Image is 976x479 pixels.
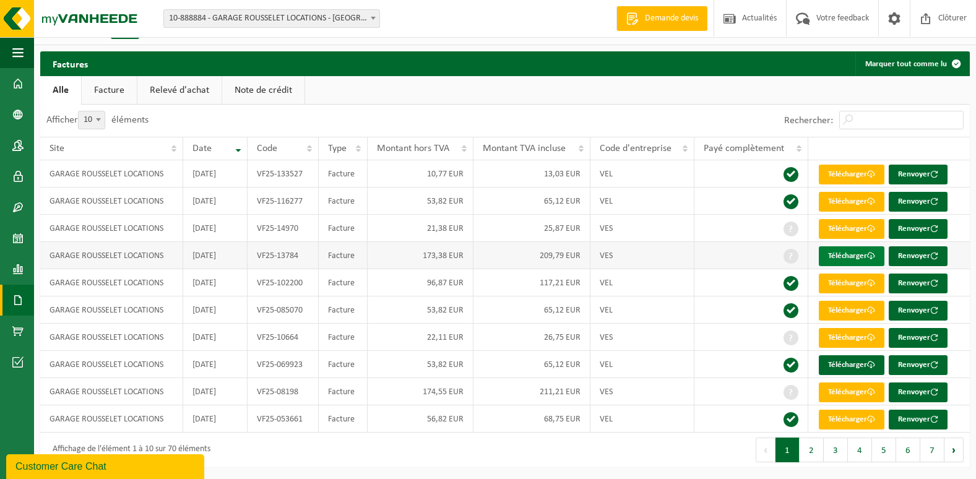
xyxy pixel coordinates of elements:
[248,324,319,351] td: VF25-10664
[483,144,566,153] span: Montant TVA incluse
[368,405,473,433] td: 56,82 EUR
[40,296,183,324] td: GARAGE ROUSSELET LOCATIONS
[40,76,81,105] a: Alle
[642,12,701,25] span: Demande devis
[800,438,824,462] button: 2
[319,351,368,378] td: Facture
[590,269,695,296] td: VEL
[704,144,784,153] span: Payé complètement
[819,382,884,402] a: Télécharger
[319,296,368,324] td: Facture
[368,296,473,324] td: 53,82 EUR
[819,192,884,212] a: Télécharger
[222,76,304,105] a: Note de crédit
[40,188,183,215] td: GARAGE ROUSSELET LOCATIONS
[872,438,896,462] button: 5
[40,51,100,76] h2: Factures
[775,438,800,462] button: 1
[46,439,210,461] div: Affichage de l'élément 1 à 10 sur 70 éléments
[183,405,248,433] td: [DATE]
[248,405,319,433] td: VF25-053661
[192,144,212,153] span: Date
[328,144,347,153] span: Type
[473,405,590,433] td: 68,75 EUR
[46,115,149,125] label: Afficher éléments
[183,215,248,242] td: [DATE]
[319,269,368,296] td: Facture
[819,246,884,266] a: Télécharger
[368,242,473,269] td: 173,38 EUR
[616,6,707,31] a: Demande devis
[183,242,248,269] td: [DATE]
[473,378,590,405] td: 211,21 EUR
[889,355,948,375] button: Renvoyer
[889,165,948,184] button: Renvoyer
[40,378,183,405] td: GARAGE ROUSSELET LOCATIONS
[590,296,695,324] td: VEL
[819,274,884,293] a: Télécharger
[257,144,277,153] span: Code
[248,242,319,269] td: VF25-13784
[248,160,319,188] td: VF25-133527
[473,324,590,351] td: 26,75 EUR
[248,351,319,378] td: VF25-069923
[590,215,695,242] td: VES
[819,410,884,429] a: Télécharger
[889,410,948,429] button: Renvoyer
[473,160,590,188] td: 13,03 EUR
[40,160,183,188] td: GARAGE ROUSSELET LOCATIONS
[368,188,473,215] td: 53,82 EUR
[590,242,695,269] td: VES
[889,192,948,212] button: Renvoyer
[78,111,105,129] span: 10
[248,188,319,215] td: VF25-116277
[368,160,473,188] td: 10,77 EUR
[590,378,695,405] td: VES
[889,219,948,239] button: Renvoyer
[889,382,948,402] button: Renvoyer
[183,296,248,324] td: [DATE]
[819,328,884,348] a: Télécharger
[889,301,948,321] button: Renvoyer
[473,269,590,296] td: 117,21 EUR
[944,438,964,462] button: Next
[889,274,948,293] button: Renvoyer
[590,188,695,215] td: VEL
[40,405,183,433] td: GARAGE ROUSSELET LOCATIONS
[784,116,833,126] label: Rechercher:
[473,351,590,378] td: 65,12 EUR
[368,269,473,296] td: 96,87 EUR
[590,324,695,351] td: VES
[319,324,368,351] td: Facture
[473,188,590,215] td: 65,12 EUR
[319,215,368,242] td: Facture
[183,324,248,351] td: [DATE]
[819,165,884,184] a: Télécharger
[183,351,248,378] td: [DATE]
[40,242,183,269] td: GARAGE ROUSSELET LOCATIONS
[248,215,319,242] td: VF25-14970
[590,160,695,188] td: VEL
[40,351,183,378] td: GARAGE ROUSSELET LOCATIONS
[40,269,183,296] td: GARAGE ROUSSELET LOCATIONS
[183,160,248,188] td: [DATE]
[819,355,884,375] a: Télécharger
[164,10,379,27] span: 10-888884 - GARAGE ROUSSELET LOCATIONS - SENZEILLE
[855,51,969,76] button: Marquer tout comme lu
[889,328,948,348] button: Renvoyer
[920,438,944,462] button: 7
[163,9,380,28] span: 10-888884 - GARAGE ROUSSELET LOCATIONS - SENZEILLE
[248,378,319,405] td: VF25-08198
[848,438,872,462] button: 4
[377,144,449,153] span: Montant hors TVA
[600,144,672,153] span: Code d'entreprise
[183,269,248,296] td: [DATE]
[319,188,368,215] td: Facture
[40,324,183,351] td: GARAGE ROUSSELET LOCATIONS
[819,219,884,239] a: Télécharger
[319,405,368,433] td: Facture
[819,301,884,321] a: Télécharger
[473,215,590,242] td: 25,87 EUR
[82,76,137,105] a: Facture
[824,438,848,462] button: 3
